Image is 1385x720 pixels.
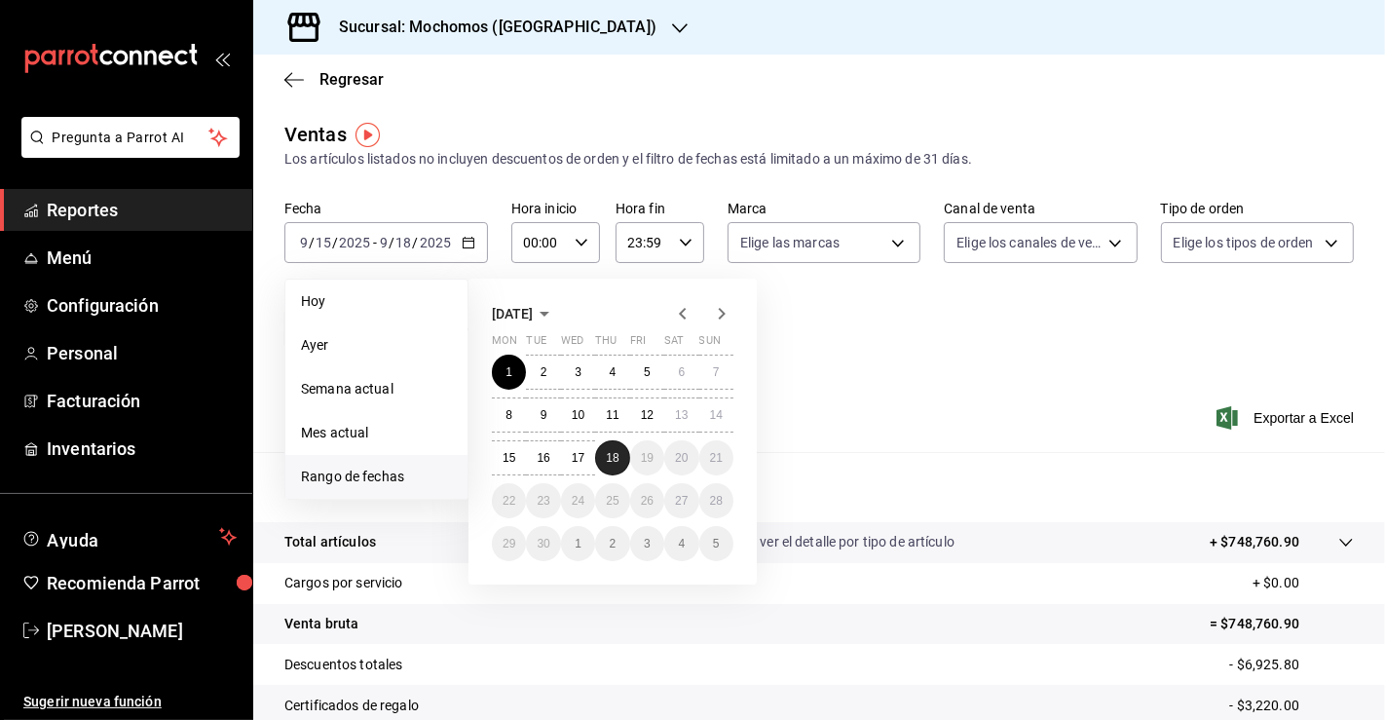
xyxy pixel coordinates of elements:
[1253,573,1354,593] p: + $0.00
[319,70,384,89] span: Regresar
[505,408,512,422] abbr: September 8, 2025
[492,440,526,475] button: September 15, 2025
[728,203,920,216] label: Marca
[47,197,237,223] span: Reportes
[572,451,584,465] abbr: September 17, 2025
[301,467,452,487] span: Rango de fechas
[492,302,556,325] button: [DATE]
[492,398,526,433] button: September 8, 2025
[956,233,1101,252] span: Elige los canales de venta
[503,537,515,550] abbr: September 29, 2025
[675,494,688,508] abbr: September 27, 2025
[678,365,685,379] abbr: September 6, 2025
[1174,233,1314,252] span: Elige los tipos de orden
[526,334,545,355] abbr: Tuesday
[503,494,515,508] abbr: September 22, 2025
[944,203,1137,216] label: Canal de venta
[561,334,583,355] abbr: Wednesday
[616,203,704,216] label: Hora fin
[630,334,646,355] abbr: Friday
[47,388,237,414] span: Facturación
[1230,696,1354,716] p: - $3,220.00
[1210,614,1354,634] p: = $748,760.90
[299,235,309,250] input: --
[572,494,584,508] abbr: September 24, 2025
[537,451,549,465] abbr: September 16, 2025
[664,355,698,390] button: September 6, 2025
[610,365,617,379] abbr: September 4, 2025
[14,141,240,162] a: Pregunta a Parrot AI
[699,526,733,561] button: October 5, 2025
[664,334,684,355] abbr: Saturday
[710,494,723,508] abbr: September 28, 2025
[541,408,547,422] abbr: September 9, 2025
[1161,203,1354,216] label: Tipo de orden
[526,483,560,518] button: September 23, 2025
[641,408,654,422] abbr: September 12, 2025
[699,355,733,390] button: September 7, 2025
[595,398,629,433] button: September 11, 2025
[284,70,384,89] button: Regresar
[1220,406,1354,430] button: Exportar a Excel
[338,235,371,250] input: ----
[710,408,723,422] abbr: September 14, 2025
[664,526,698,561] button: October 4, 2025
[644,365,651,379] abbr: September 5, 2025
[595,526,629,561] button: October 2, 2025
[561,355,595,390] button: September 3, 2025
[561,440,595,475] button: September 17, 2025
[664,440,698,475] button: September 20, 2025
[284,149,1354,170] div: Los artículos listados no incluyen descuentos de orden y el filtro de fechas está limitado a un m...
[323,16,656,39] h3: Sucursal: Mochomos ([GEOGRAPHIC_DATA])
[537,494,549,508] abbr: September 23, 2025
[595,334,617,355] abbr: Thursday
[47,570,237,596] span: Recomienda Parrot
[214,51,230,66] button: open_drawer_menu
[47,525,211,549] span: Ayuda
[641,494,654,508] abbr: September 26, 2025
[526,440,560,475] button: September 16, 2025
[1210,532,1299,552] p: + $748,760.90
[575,537,581,550] abbr: October 1, 2025
[309,235,315,250] span: /
[630,355,664,390] button: September 5, 2025
[492,483,526,518] button: September 22, 2025
[699,440,733,475] button: September 21, 2025
[356,123,380,147] button: Tooltip marker
[284,696,419,716] p: Certificados de regalo
[606,451,618,465] abbr: September 18, 2025
[630,398,664,433] button: September 12, 2025
[379,235,389,250] input: --
[284,532,376,552] p: Total artículos
[492,334,517,355] abbr: Monday
[644,537,651,550] abbr: October 3, 2025
[561,398,595,433] button: September 10, 2025
[284,120,347,149] div: Ventas
[284,655,402,675] p: Descuentos totales
[675,451,688,465] abbr: September 20, 2025
[373,235,377,250] span: -
[610,537,617,550] abbr: October 2, 2025
[699,334,721,355] abbr: Sunday
[23,692,237,712] span: Sugerir nueva función
[47,292,237,319] span: Configuración
[47,618,237,644] span: [PERSON_NAME]
[492,526,526,561] button: September 29, 2025
[284,614,358,634] p: Venta bruta
[301,335,452,356] span: Ayer
[595,483,629,518] button: September 25, 2025
[595,355,629,390] button: September 4, 2025
[664,398,698,433] button: September 13, 2025
[526,398,560,433] button: September 9, 2025
[526,526,560,561] button: September 30, 2025
[492,306,533,322] span: [DATE]
[678,537,685,550] abbr: October 4, 2025
[389,235,394,250] span: /
[284,475,1354,499] p: Resumen
[630,440,664,475] button: September 19, 2025
[606,494,618,508] abbr: September 25, 2025
[541,365,547,379] abbr: September 2, 2025
[301,379,452,399] span: Semana actual
[47,340,237,366] span: Personal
